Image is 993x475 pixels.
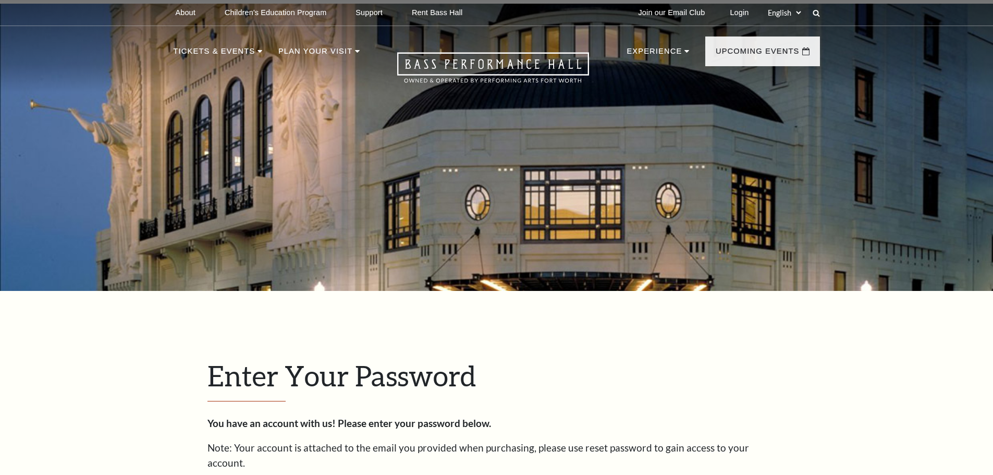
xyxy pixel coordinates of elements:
p: Support [355,8,383,17]
p: Tickets & Events [174,45,255,64]
strong: You have an account with us! [207,417,336,429]
p: Plan Your Visit [278,45,352,64]
p: About [176,8,195,17]
p: Rent Bass Hall [412,8,463,17]
p: Experience [627,45,682,64]
p: Note: Your account is attached to the email you provided when purchasing, please use reset passwo... [207,441,786,470]
p: Upcoming Events [716,45,800,64]
p: Children's Education Program [225,8,326,17]
select: Select: [766,8,803,18]
span: Enter Your Password [207,359,476,392]
strong: Please enter your password below. [338,417,491,429]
